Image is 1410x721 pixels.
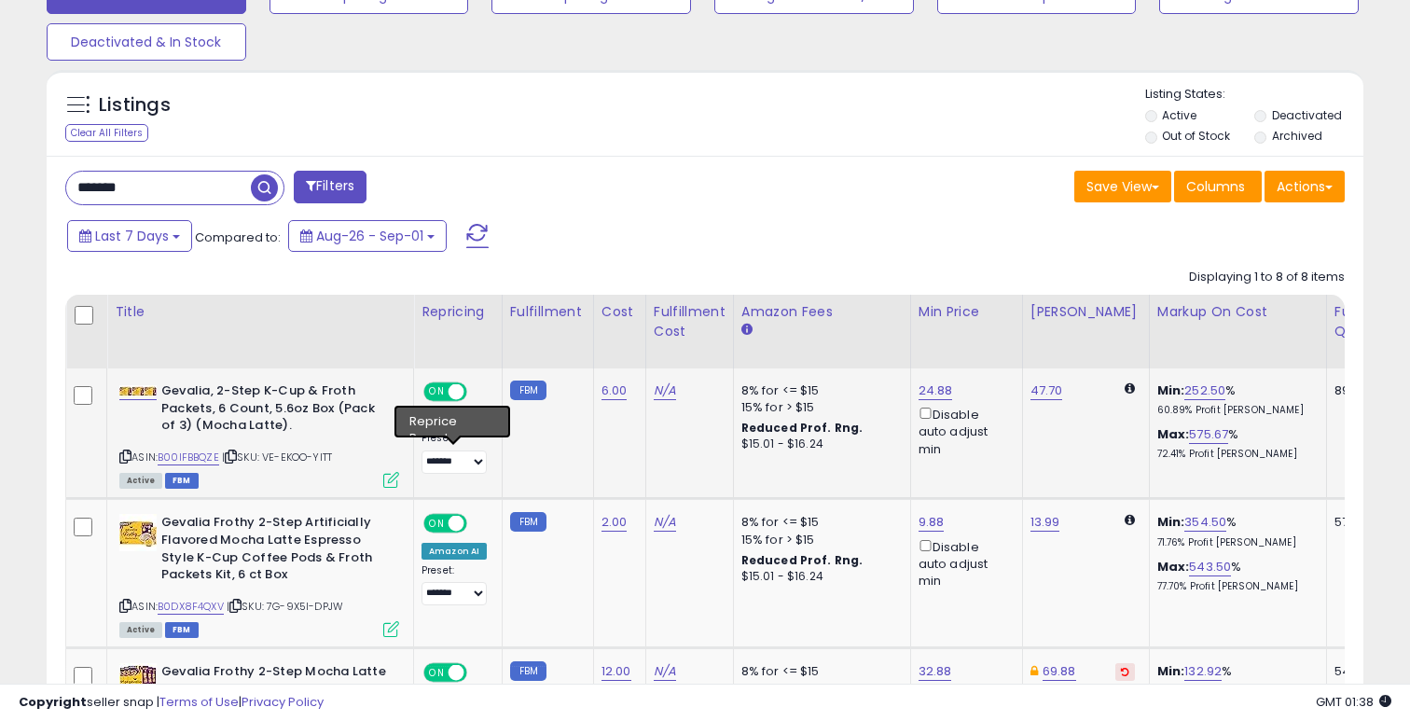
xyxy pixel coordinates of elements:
[601,662,631,681] a: 12.00
[159,693,239,711] a: Terms of Use
[919,381,953,400] a: 24.88
[422,432,488,474] div: Preset:
[1030,302,1141,322] div: [PERSON_NAME]
[1189,425,1228,444] a: 575.67
[119,382,399,486] div: ASIN:
[1043,662,1076,681] a: 69.88
[510,661,546,681] small: FBM
[1189,269,1345,286] div: Displaying 1 to 8 of 8 items
[741,569,896,585] div: $15.01 - $16.24
[161,382,388,439] b: Gevalia, 2-Step K-Cup & Froth Packets, 6 Count, 5.6oz Box (Pack of 3) (Mocha Latte).
[1174,171,1262,202] button: Columns
[1157,513,1185,531] b: Min:
[1157,426,1312,461] div: %
[422,302,494,322] div: Repricing
[65,124,148,142] div: Clear All Filters
[115,302,406,322] div: Title
[1184,662,1222,681] a: 132.92
[1157,663,1312,698] div: %
[161,514,388,588] b: Gevalia Frothy 2-Step Artificially Flavored Mocha Latte Espresso Style K-Cup Coffee Pods & Froth ...
[741,322,753,339] small: Amazon Fees.
[158,599,224,615] a: B0DX8F4QXV
[1186,177,1245,196] span: Columns
[19,694,324,712] div: seller snap | |
[1162,107,1196,123] label: Active
[741,532,896,548] div: 15% for > $15
[741,663,896,680] div: 8% for <= $15
[510,302,586,322] div: Fulfillment
[1157,302,1319,322] div: Markup on Cost
[741,514,896,531] div: 8% for <= $15
[654,302,726,341] div: Fulfillment Cost
[1157,404,1312,417] p: 60.89% Profit [PERSON_NAME]
[464,384,494,400] span: OFF
[119,473,162,489] span: All listings currently available for purchase on Amazon
[741,420,864,436] b: Reduced Prof. Rng.
[741,399,896,416] div: 15% for > $15
[422,564,488,606] div: Preset:
[1184,381,1225,400] a: 252.50
[919,404,1008,458] div: Disable auto adjust min
[425,516,449,532] span: ON
[1157,382,1312,417] div: %
[158,450,219,465] a: B00IFBBQZE
[1157,559,1312,593] div: %
[1157,558,1190,575] b: Max:
[425,384,449,400] span: ON
[601,513,628,532] a: 2.00
[19,693,87,711] strong: Copyright
[1074,171,1171,202] button: Save View
[425,665,449,681] span: ON
[464,516,494,532] span: OFF
[1334,382,1392,399] div: 89
[294,171,366,203] button: Filters
[1272,107,1342,123] label: Deactivated
[288,220,447,252] button: Aug-26 - Sep-01
[119,622,162,638] span: All listings currently available for purchase on Amazon
[67,220,192,252] button: Last 7 Days
[119,514,399,635] div: ASIN:
[1157,662,1185,680] b: Min:
[165,473,199,489] span: FBM
[1334,514,1392,531] div: 578
[1316,693,1391,711] span: 2025-09-9 01:38 GMT
[165,622,199,638] span: FBM
[1162,128,1230,144] label: Out of Stock
[1157,580,1312,593] p: 77.70% Profit [PERSON_NAME]
[919,302,1015,322] div: Min Price
[654,662,676,681] a: N/A
[1145,86,1364,104] p: Listing States:
[741,382,896,399] div: 8% for <= $15
[227,599,343,614] span: | SKU: 7G-9X5I-DPJW
[222,450,332,464] span: | SKU: VE-EKOO-YITT
[99,92,171,118] h5: Listings
[654,513,676,532] a: N/A
[601,381,628,400] a: 6.00
[601,302,638,322] div: Cost
[1334,302,1399,341] div: Fulfillable Quantity
[510,512,546,532] small: FBM
[741,552,864,568] b: Reduced Prof. Rng.
[1157,536,1312,549] p: 71.76% Profit [PERSON_NAME]
[654,381,676,400] a: N/A
[195,229,281,246] span: Compared to:
[1157,425,1190,443] b: Max:
[242,693,324,711] a: Privacy Policy
[1030,381,1063,400] a: 47.70
[1149,295,1326,368] th: The percentage added to the cost of goods (COGS) that forms the calculator for Min & Max prices.
[47,23,246,61] button: Deactivated & In Stock
[119,514,157,551] img: 51f0yCWHJrL._SL40_.jpg
[510,381,546,400] small: FBM
[422,543,487,560] div: Amazon AI
[741,437,896,452] div: $15.01 - $16.24
[1272,128,1322,144] label: Archived
[1265,171,1345,202] button: Actions
[741,302,903,322] div: Amazon Fees
[1189,558,1231,576] a: 543.50
[919,662,952,681] a: 32.88
[1184,513,1226,532] a: 354.50
[119,663,157,700] img: 51BVX6hUOEL._SL40_.jpg
[1157,381,1185,399] b: Min:
[919,536,1008,590] div: Disable auto adjust min
[919,513,945,532] a: 9.88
